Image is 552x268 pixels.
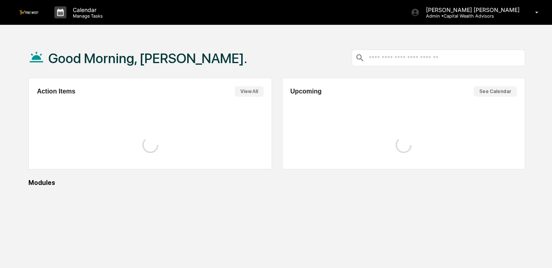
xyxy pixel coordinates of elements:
h1: Good Morning, [PERSON_NAME]. [48,50,247,66]
div: Modules [28,179,525,187]
p: Manage Tasks [66,13,107,19]
p: [PERSON_NAME] [PERSON_NAME] [420,6,524,13]
button: See Calendar [474,86,517,97]
h2: Action Items [37,88,75,95]
p: Calendar [66,6,107,13]
img: logo [19,10,38,14]
p: Admin • Capital Wealth Advisors [420,13,494,19]
h2: Upcoming [290,88,322,95]
button: View All [235,86,264,97]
